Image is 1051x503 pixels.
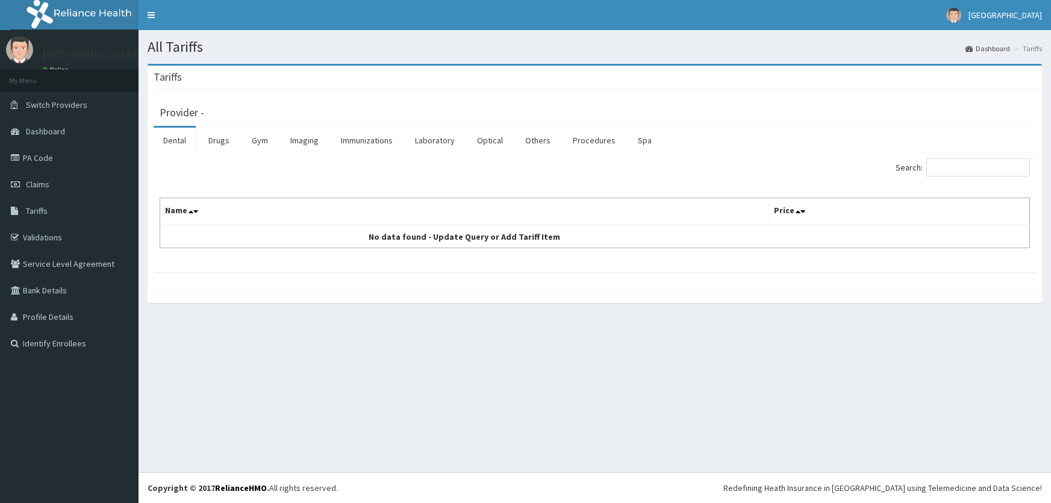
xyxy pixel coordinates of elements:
[160,198,769,226] th: Name
[42,66,71,74] a: Online
[926,158,1030,177] input: Search:
[154,72,182,83] h3: Tariffs
[42,49,142,60] p: [GEOGRAPHIC_DATA]
[563,128,625,153] a: Procedures
[26,99,87,110] span: Switch Providers
[516,128,560,153] a: Others
[26,205,48,216] span: Tariffs
[1011,43,1042,54] li: Tariffs
[26,179,49,190] span: Claims
[965,43,1010,54] a: Dashboard
[242,128,278,153] a: Gym
[769,198,1029,226] th: Price
[154,128,196,153] a: Dental
[896,158,1030,177] label: Search:
[723,482,1042,494] div: Redefining Heath Insurance in [GEOGRAPHIC_DATA] using Telemedicine and Data Science!
[331,128,402,153] a: Immunizations
[139,472,1051,503] footer: All rights reserved.
[160,107,204,118] h3: Provider -
[628,128,661,153] a: Spa
[281,128,328,153] a: Imaging
[148,483,269,493] strong: Copyright © 2017 .
[6,36,33,63] img: User Image
[160,225,769,248] td: No data found - Update Query or Add Tariff Item
[467,128,513,153] a: Optical
[215,483,267,493] a: RelianceHMO
[26,126,65,137] span: Dashboard
[968,10,1042,20] span: [GEOGRAPHIC_DATA]
[199,128,239,153] a: Drugs
[405,128,464,153] a: Laboratory
[148,39,1042,55] h1: All Tariffs
[946,8,961,23] img: User Image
